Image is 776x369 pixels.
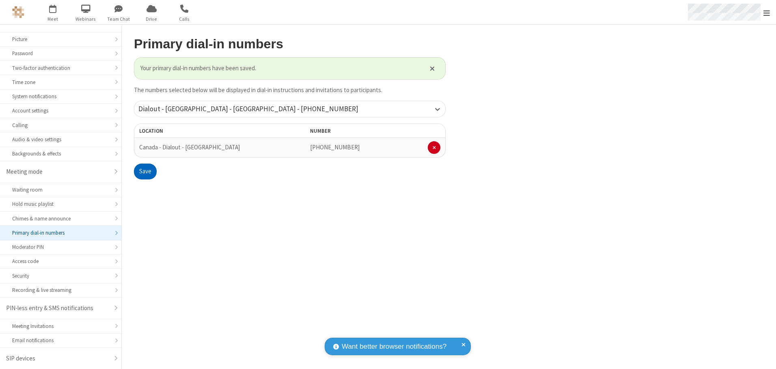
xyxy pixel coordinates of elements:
div: Backgrounds & effects [12,150,109,158]
div: Meeting mode [6,167,109,177]
span: Want better browser notifications? [342,341,446,352]
button: Close alert [426,62,439,74]
span: Calls [169,15,200,23]
img: QA Selenium DO NOT DELETE OR CHANGE [12,6,24,18]
div: Access code [12,257,109,265]
span: Webinars [71,15,101,23]
div: Recording & live streaming [12,286,109,294]
div: Time zone [12,78,109,86]
div: Chimes & name announce [12,215,109,222]
div: Audio & video settings [12,136,109,143]
div: Moderator PIN [12,243,109,251]
div: Meeting Invitations [12,322,109,330]
th: Number [305,123,446,138]
div: Primary dial-in numbers [12,229,109,237]
span: Drive [136,15,167,23]
div: PIN-less entry & SMS notifications [6,304,109,313]
div: Security [12,272,109,280]
div: Calling [12,121,109,129]
div: Two-factor authentication [12,64,109,72]
div: Account settings [12,107,109,114]
div: SIP devices [6,354,109,363]
span: Team Chat [103,15,134,23]
div: Password [12,50,109,57]
td: Canada - Dialout - [GEOGRAPHIC_DATA] [134,138,259,157]
th: Location [134,123,259,138]
span: Your primary dial-in numbers have been saved. [140,64,420,73]
span: Meet [38,15,68,23]
button: Save [134,164,157,180]
p: The numbers selected below will be displayed in dial-in instructions and invitations to participa... [134,86,446,95]
div: Email notifications [12,337,109,344]
h2: Primary dial-in numbers [134,37,446,51]
div: Waiting room [12,186,109,194]
div: Hold music playlist [12,200,109,208]
span: Dialout - [GEOGRAPHIC_DATA] - [GEOGRAPHIC_DATA] - [PHONE_NUMBER] [138,104,358,113]
div: Picture [12,35,109,43]
div: System notifications [12,93,109,100]
span: [PHONE_NUMBER] [310,143,360,151]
